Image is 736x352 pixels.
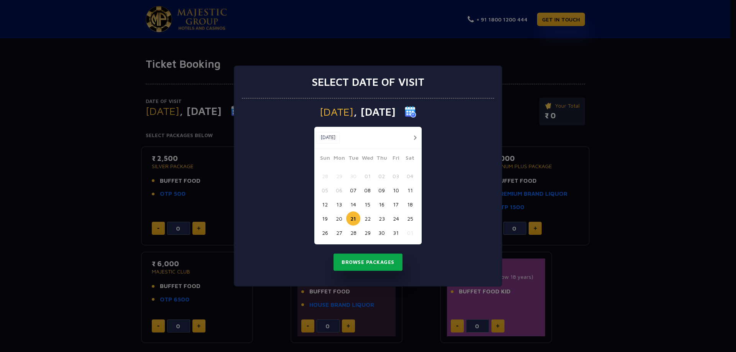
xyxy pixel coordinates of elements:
[389,169,403,183] button: 03
[318,154,332,164] span: Sun
[346,226,360,240] button: 28
[389,197,403,211] button: 17
[389,183,403,197] button: 10
[346,183,360,197] button: 07
[318,226,332,240] button: 26
[320,106,353,117] span: [DATE]
[360,154,375,164] span: Wed
[403,154,417,164] span: Sat
[333,254,402,271] button: Browse Packages
[318,211,332,226] button: 19
[332,154,346,164] span: Mon
[375,183,389,197] button: 09
[332,169,346,183] button: 29
[346,154,360,164] span: Tue
[360,197,375,211] button: 15
[360,183,375,197] button: 08
[403,226,417,240] button: 01
[346,197,360,211] button: 14
[389,226,403,240] button: 31
[375,226,389,240] button: 30
[403,197,417,211] button: 18
[375,154,389,164] span: Thu
[375,211,389,226] button: 23
[353,106,396,117] span: , [DATE]
[312,75,424,88] h3: Select date of visit
[360,169,375,183] button: 01
[318,169,332,183] button: 28
[318,197,332,211] button: 12
[316,132,340,143] button: [DATE]
[332,183,346,197] button: 06
[332,197,346,211] button: 13
[405,106,416,118] img: calender icon
[360,211,375,226] button: 22
[346,211,360,226] button: 21
[389,211,403,226] button: 24
[332,211,346,226] button: 20
[375,197,389,211] button: 16
[318,183,332,197] button: 05
[389,154,403,164] span: Fri
[360,226,375,240] button: 29
[403,211,417,226] button: 25
[403,183,417,197] button: 11
[346,169,360,183] button: 30
[332,226,346,240] button: 27
[375,169,389,183] button: 02
[403,169,417,183] button: 04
